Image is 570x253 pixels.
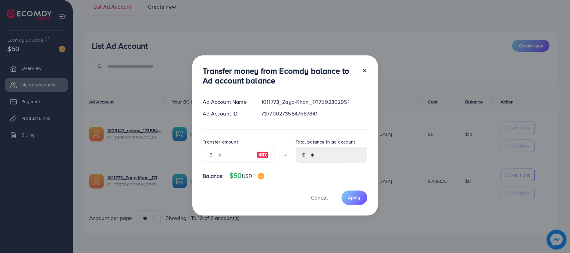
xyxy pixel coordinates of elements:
h4: $50 [229,172,264,180]
label: Total balance in ad account [296,139,355,145]
span: Cancel [311,194,328,201]
img: image [257,151,269,159]
h3: Transfer money from Ecomdy balance to Ad account balance [203,66,357,85]
button: Cancel [303,191,336,205]
div: Ad Account ID [198,110,256,117]
span: Apply [348,194,361,201]
span: USD [242,172,252,180]
img: image [258,173,264,180]
div: 7377002735847587841 [256,110,372,117]
span: Balance: [203,172,224,180]
div: Ad Account Name [198,98,256,106]
label: Transfer amount [203,139,238,145]
div: 1011773_Zaya-Khan_1717592302951 [256,98,372,106]
button: Apply [342,191,367,205]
